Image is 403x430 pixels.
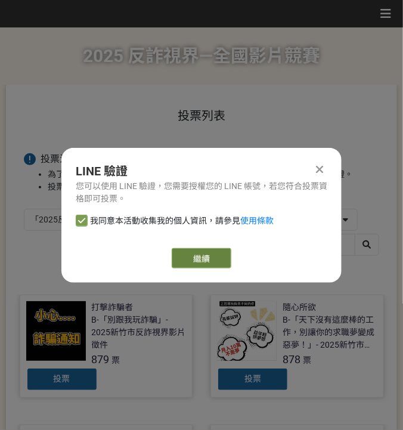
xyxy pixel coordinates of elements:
span: 投票 [54,374,70,383]
div: 隨心所欲 [283,301,316,314]
span: 票 [303,355,311,365]
div: LINE 驗證 [76,162,327,180]
div: B-「別跟我玩詐騙」- 2025新竹市反詐視界影片徵件 [92,314,187,351]
h1: 2025 反詐視界—全國影片競賽 [83,27,320,85]
li: 為了投票的公平性，我們嚴格禁止灌票行為，所有投票者皆需經過 LINE 登入認證。 [48,168,379,181]
div: 您可以使用 LINE 驗證，您需要授權您的 LINE 帳號，若您符合投票資格即可投票。 [76,180,327,205]
a: 繼續 [172,248,231,268]
span: 我同意本活動收集我的個人資訊，請參見 [90,215,274,227]
li: 投票規則：每天從所有作品中擇一投票。 [48,181,379,193]
div: B-「天下沒有這麼棒的工作，別讓你的求職夢變成惡夢！」- 2025新竹市反詐視界影片徵件 [283,314,377,351]
span: 投票注意事項 [41,153,98,165]
h1: 投票列表 [24,109,379,123]
a: 隨心所欲B-「天下沒有這麼棒的工作，別讓你的求職夢變成惡夢！」- 2025新竹市反詐視界影片徵件878票投票 [210,295,384,398]
span: 878 [283,353,300,366]
div: 打擊詐騙者 [92,301,134,314]
a: 打擊詐騙者B-「別跟我玩詐騙」- 2025新竹市反詐視界影片徵件879票投票 [20,295,193,398]
span: 投票 [244,374,261,383]
a: 使用條款 [240,216,274,225]
span: 879 [92,353,110,366]
span: 票 [112,355,120,365]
